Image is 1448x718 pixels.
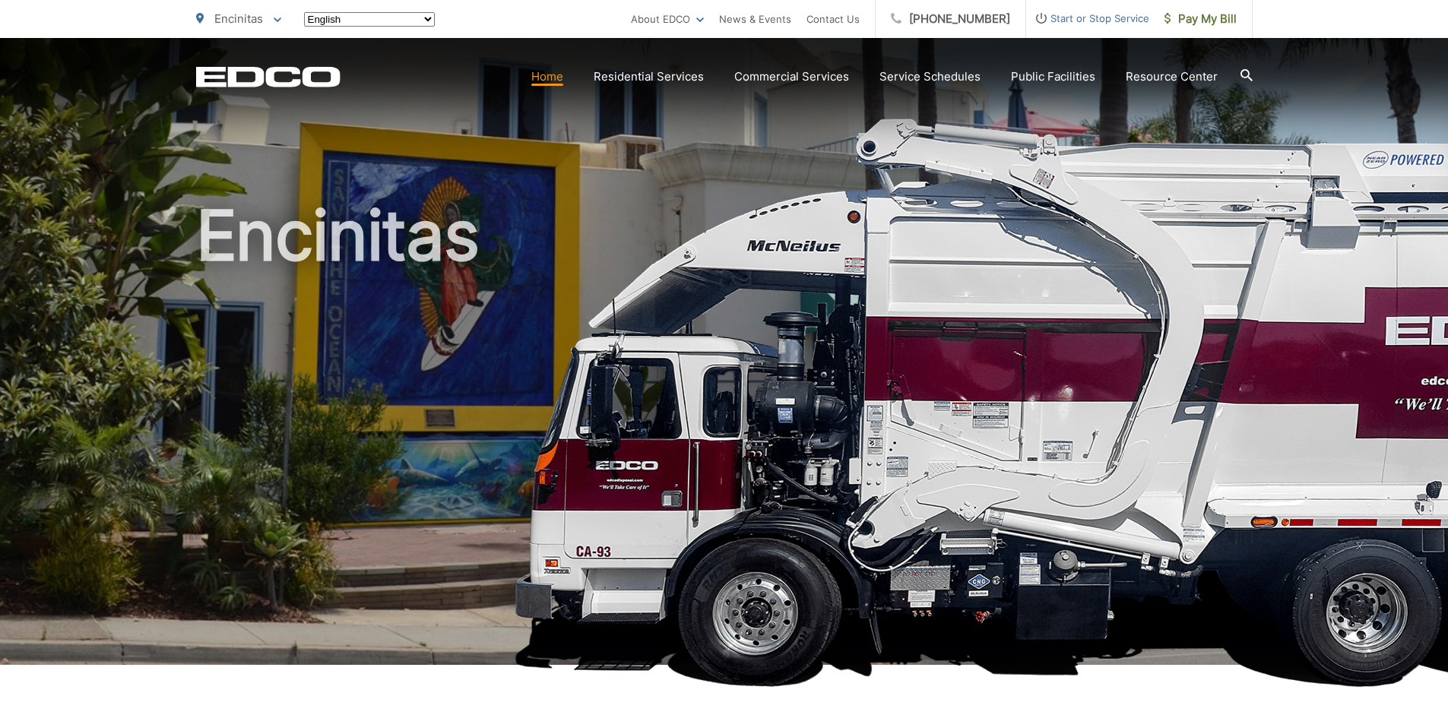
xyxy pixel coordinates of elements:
[631,10,704,28] a: About EDCO
[879,68,981,86] a: Service Schedules
[719,10,791,28] a: News & Events
[531,68,563,86] a: Home
[196,66,341,87] a: EDCD logo. Return to the homepage.
[1011,68,1095,86] a: Public Facilities
[734,68,849,86] a: Commercial Services
[214,11,263,26] span: Encinitas
[304,12,435,27] select: Select a language
[1164,10,1237,28] span: Pay My Bill
[196,198,1253,678] h1: Encinitas
[594,68,704,86] a: Residential Services
[806,10,860,28] a: Contact Us
[1126,68,1218,86] a: Resource Center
